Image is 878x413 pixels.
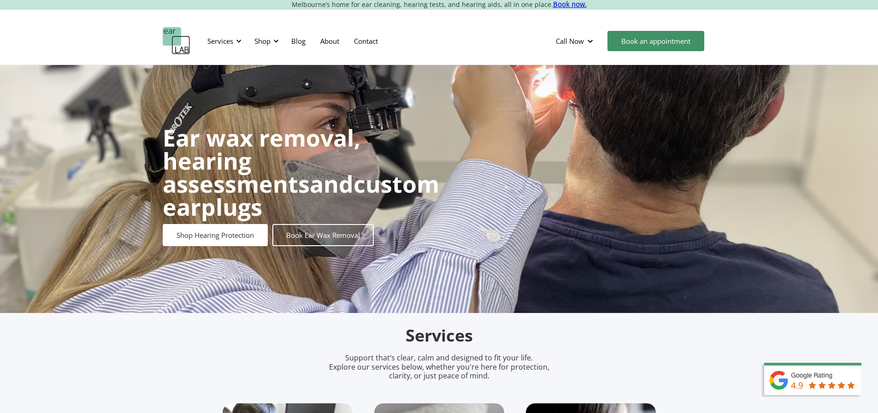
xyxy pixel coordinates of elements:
strong: Ear wax removal, hearing assessments [163,122,360,200]
div: Services [202,27,244,55]
div: Call Now [556,36,584,46]
div: Call Now [548,27,603,55]
a: About [313,28,347,54]
h2: Services [223,325,656,347]
h1: and [163,126,439,218]
p: Support that’s clear, calm and designed to fit your life. Explore our services below, whether you... [317,354,561,380]
a: Contact [347,28,385,54]
strong: custom earplugs [163,168,439,223]
a: Shop Hearing Protection [163,224,268,246]
a: Book an appointment [607,31,704,51]
a: Blog [284,28,313,54]
div: Shop [254,36,271,46]
div: Services [207,36,233,46]
div: Shop [249,27,282,55]
a: home [163,27,190,55]
a: Book Ear Wax Removal [272,224,374,246]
